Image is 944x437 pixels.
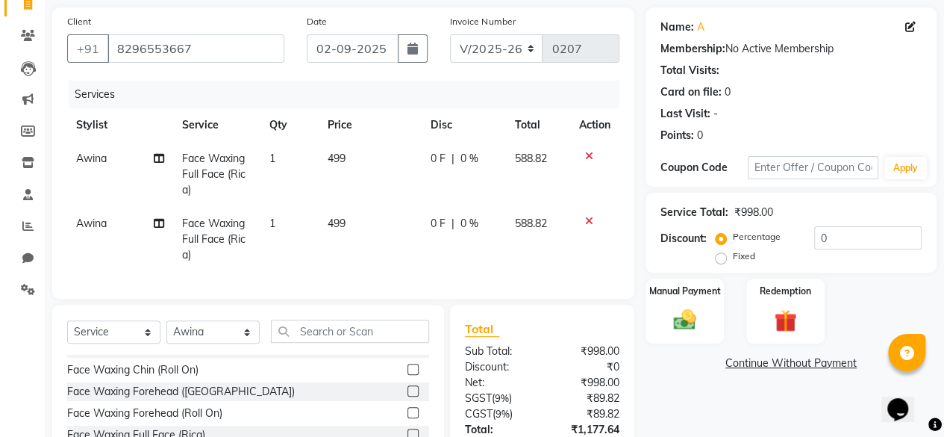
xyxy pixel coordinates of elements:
[76,152,107,165] span: Awina
[76,217,107,230] span: Awina
[67,34,109,63] button: +91
[570,108,619,142] th: Action
[307,15,327,28] label: Date
[450,15,515,28] label: Invoice Number
[660,231,707,247] div: Discount:
[465,321,499,337] span: Total
[460,216,478,232] span: 0 %
[260,108,319,142] th: Qty
[465,407,493,421] span: CGST
[67,108,173,142] th: Stylist
[69,81,631,108] div: Services
[107,34,284,63] input: Search by Name/Mobile/Email/Code
[515,217,547,230] span: 588.82
[454,344,543,359] div: Sub Total:
[182,217,246,261] span: Face Waxing Full Face (Rica)
[495,392,509,404] span: 9%
[660,19,694,35] div: Name:
[767,307,804,335] img: _gift.svg
[506,108,570,142] th: Total
[422,108,506,142] th: Disc
[269,217,275,230] span: 1
[542,375,631,391] div: ₹998.00
[271,320,429,343] input: Search or Scan
[760,285,811,298] label: Redemption
[454,375,543,391] div: Net:
[460,151,478,167] span: 0 %
[660,128,694,143] div: Points:
[319,108,422,142] th: Price
[173,108,260,142] th: Service
[748,156,878,179] input: Enter Offer / Coupon Code
[734,205,773,220] div: ₹998.00
[648,356,934,371] a: Continue Without Payment
[454,406,543,422] div: ( )
[431,151,446,167] span: 0 F
[660,41,922,57] div: No Active Membership
[881,377,929,422] iframe: chat widget
[733,250,755,263] label: Fixed
[884,157,927,179] button: Apply
[733,230,781,244] label: Percentage
[67,406,222,421] div: Face Waxing Forehead (Roll On)
[660,106,710,122] div: Last Visit:
[67,15,91,28] label: Client
[454,359,543,375] div: Discount:
[660,160,748,176] div: Coupon Code
[431,216,446,232] span: 0 F
[451,216,454,232] span: |
[515,152,547,165] span: 588.82
[67,362,199,378] div: Face Waxing Chin (Roll On)
[328,152,346,165] span: 499
[725,84,731,100] div: 0
[666,307,703,333] img: _cash.svg
[713,106,718,122] div: -
[542,344,631,359] div: ₹998.00
[182,152,246,196] span: Face Waxing Full Face (Rica)
[454,391,543,406] div: ( )
[542,391,631,406] div: ₹89.82
[697,128,703,143] div: 0
[649,285,721,298] label: Manual Payment
[328,217,346,230] span: 499
[542,406,631,422] div: ₹89.82
[67,384,295,400] div: Face Waxing Forehead ([GEOGRAPHIC_DATA])
[496,408,510,420] span: 9%
[542,359,631,375] div: ₹0
[660,41,725,57] div: Membership:
[465,391,492,405] span: SGST
[660,84,722,100] div: Card on file:
[660,63,719,78] div: Total Visits:
[697,19,704,35] a: A
[269,152,275,165] span: 1
[451,151,454,167] span: |
[660,205,728,220] div: Service Total:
